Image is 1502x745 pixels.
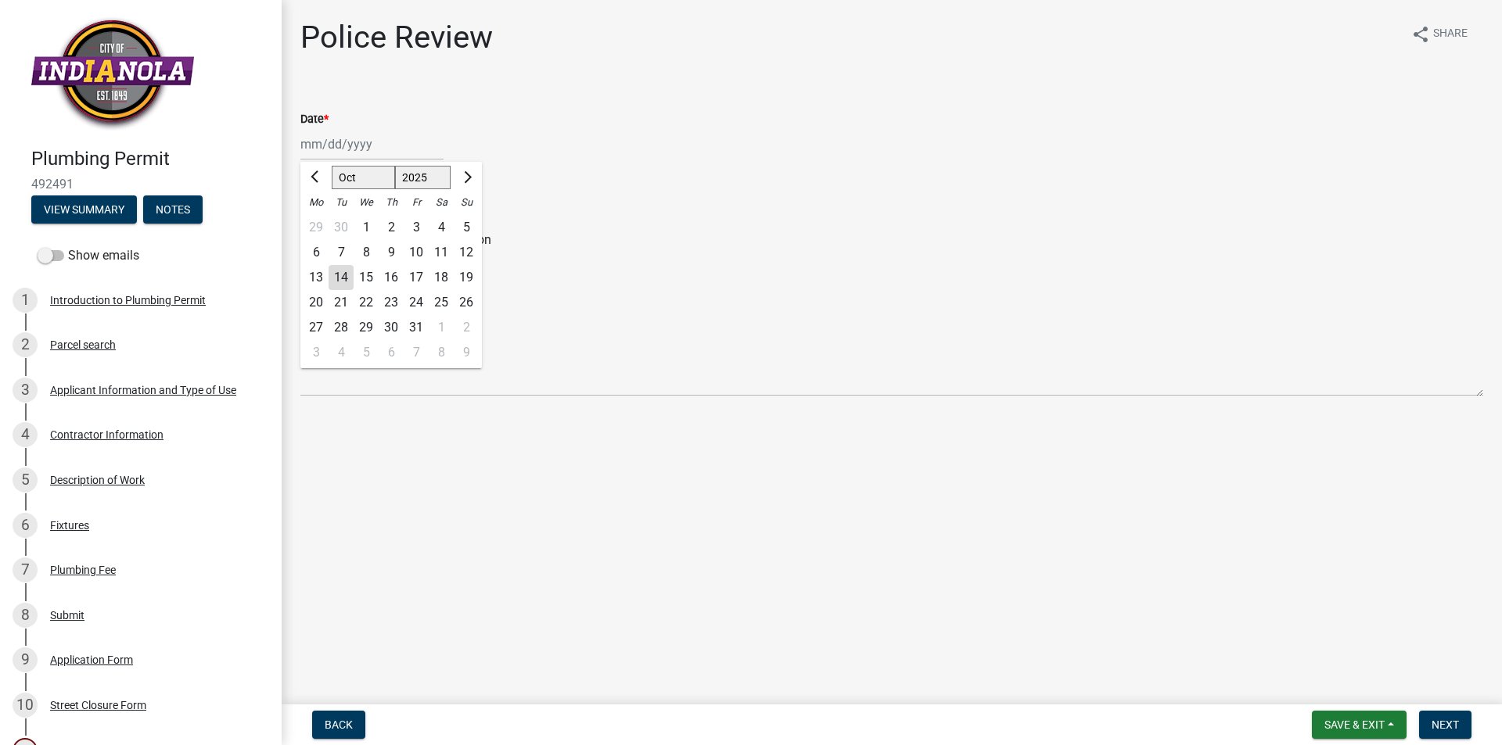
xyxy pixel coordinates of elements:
[354,215,379,240] div: Wednesday, October 1, 2025
[379,215,404,240] div: Thursday, October 2, 2025
[354,240,379,265] div: 8
[354,265,379,290] div: Wednesday, October 15, 2025
[31,16,194,131] img: City of Indianola, Iowa
[454,315,479,340] div: 2
[50,700,146,711] div: Street Closure Form
[404,340,429,365] div: 7
[50,654,133,665] div: Application Form
[329,265,354,290] div: 14
[354,315,379,340] div: Wednesday, October 29, 2025
[300,128,444,160] input: mm/dd/yyyy
[379,215,404,240] div: 2
[13,467,38,492] div: 5
[50,520,89,531] div: Fixtures
[404,240,429,265] div: Friday, October 10, 2025
[329,215,354,240] div: Tuesday, September 30, 2025
[1411,25,1430,44] i: share
[1324,718,1385,731] span: Save & Exit
[395,166,451,189] select: Select year
[454,215,479,240] div: 5
[307,165,325,190] button: Previous month
[429,240,454,265] div: 11
[325,718,353,731] span: Back
[50,295,206,306] div: Introduction to Plumbing Permit
[31,195,137,224] button: View Summary
[454,265,479,290] div: 19
[304,340,329,365] div: Monday, November 3, 2025
[304,315,329,340] div: Monday, October 27, 2025
[1432,718,1459,731] span: Next
[354,340,379,365] div: 5
[50,339,116,350] div: Parcel search
[13,513,38,538] div: 6
[304,215,329,240] div: 29
[13,693,38,718] div: 10
[454,215,479,240] div: Sunday, October 5, 2025
[404,215,429,240] div: Friday, October 3, 2025
[404,265,429,290] div: 17
[379,315,404,340] div: Thursday, October 30, 2025
[31,148,269,170] h4: Plumbing Permit
[404,290,429,315] div: 24
[50,385,236,396] div: Applicant Information and Type of Use
[454,240,479,265] div: 12
[13,557,38,582] div: 7
[300,19,493,56] h1: Police Review
[404,340,429,365] div: Friday, November 7, 2025
[379,290,404,315] div: 23
[304,215,329,240] div: Monday, September 29, 2025
[454,190,479,215] div: Su
[329,290,354,315] div: 21
[300,114,329,125] label: Date
[304,240,329,265] div: 6
[329,315,354,340] div: Tuesday, October 28, 2025
[354,290,379,315] div: Wednesday, October 22, 2025
[354,190,379,215] div: We
[329,190,354,215] div: Tu
[304,265,329,290] div: Monday, October 13, 2025
[454,340,479,365] div: Sunday, November 9, 2025
[143,204,203,217] wm-modal-confirm: Notes
[354,215,379,240] div: 1
[379,340,404,365] div: 6
[454,265,479,290] div: Sunday, October 19, 2025
[304,265,329,290] div: 13
[329,215,354,240] div: 30
[454,290,479,315] div: Sunday, October 26, 2025
[379,240,404,265] div: Thursday, October 9, 2025
[429,215,454,240] div: Saturday, October 4, 2025
[304,290,329,315] div: Monday, October 20, 2025
[379,190,404,215] div: Th
[332,166,395,189] select: Select month
[50,475,145,485] div: Description of Work
[404,265,429,290] div: Friday, October 17, 2025
[13,378,38,403] div: 3
[454,290,479,315] div: 26
[329,315,354,340] div: 28
[404,215,429,240] div: 3
[329,340,354,365] div: Tuesday, November 4, 2025
[429,290,454,315] div: 25
[354,240,379,265] div: Wednesday, October 8, 2025
[31,177,250,192] span: 492491
[13,603,38,628] div: 8
[379,240,404,265] div: 9
[429,265,454,290] div: Saturday, October 18, 2025
[13,332,38,357] div: 2
[13,422,38,447] div: 4
[379,340,404,365] div: Thursday, November 6, 2025
[31,204,137,217] wm-modal-confirm: Summary
[354,315,379,340] div: 29
[38,246,139,265] label: Show emails
[457,165,476,190] button: Next month
[50,564,116,575] div: Plumbing Fee
[304,340,329,365] div: 3
[454,340,479,365] div: 9
[329,240,354,265] div: Tuesday, October 7, 2025
[429,340,454,365] div: 8
[354,265,379,290] div: 15
[429,265,454,290] div: 18
[329,240,354,265] div: 7
[379,290,404,315] div: Thursday, October 23, 2025
[304,290,329,315] div: 20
